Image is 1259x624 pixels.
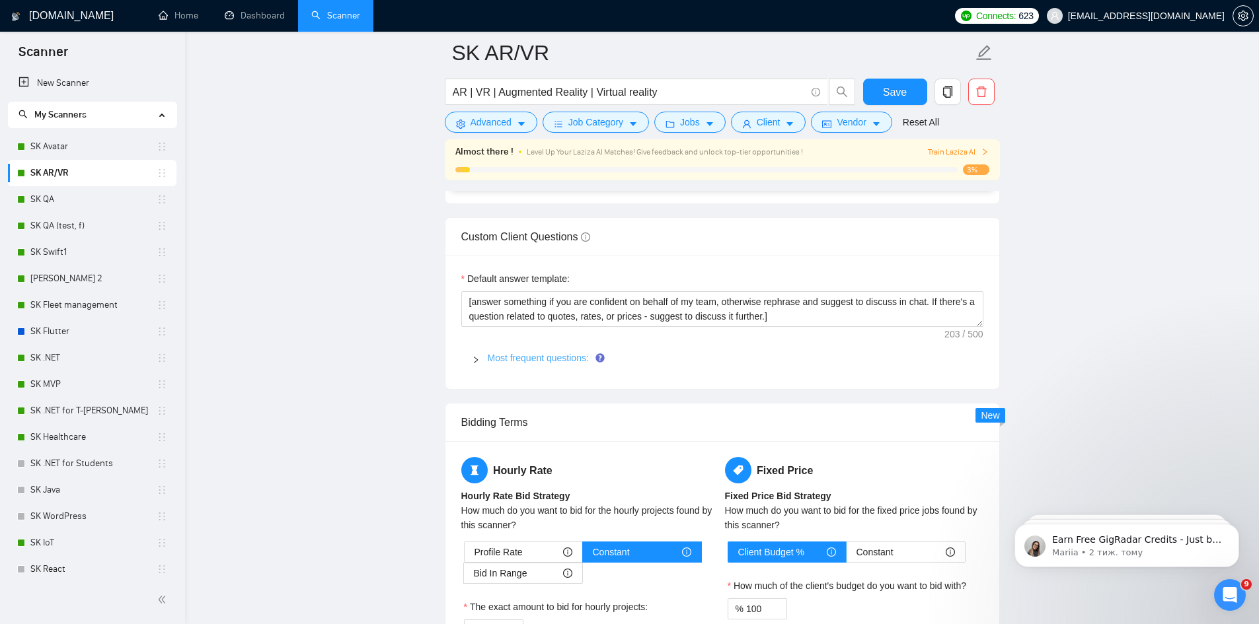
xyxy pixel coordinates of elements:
[456,119,465,129] span: setting
[30,450,157,477] a: SK .NET for Students
[1018,9,1033,23] span: 623
[725,457,751,483] span: tag
[30,213,157,239] a: SK QA (test, f)
[682,547,691,557] span: info-circle
[829,86,855,98] span: search
[8,424,176,450] li: SK Healthcare
[159,10,198,21] a: homeHome
[19,109,87,120] span: My Scanners
[8,133,176,160] li: SK Avatar
[8,345,176,371] li: SK .NET
[738,542,804,562] span: Client Budget %
[935,79,961,105] button: copy
[461,503,720,532] div: How much do you want to bid for the hourly projects found by this scanner?
[157,273,167,284] span: holder
[554,119,563,129] span: bars
[8,318,176,345] li: SK Flutter
[1241,579,1252,590] span: 9
[445,112,537,133] button: settingAdvancedcaret-down
[981,148,989,156] span: right
[30,239,157,265] a: SK Swift1
[19,110,28,119] span: search
[157,247,167,258] span: holder
[811,112,892,133] button: idcardVendorcaret-down
[157,353,167,363] span: holder
[472,356,480,364] span: right
[30,318,157,345] a: SK Flutter
[1233,5,1254,26] button: setting
[872,119,881,129] span: caret-down
[30,556,157,582] a: SK React
[157,593,171,606] span: double-left
[8,371,176,398] li: SK MVP
[475,542,523,562] span: Profile Rate
[725,491,831,501] b: Fixed Price Bid Strategy
[30,424,157,450] a: SK Healthcare
[461,343,983,373] div: Most frequent questions:
[157,141,167,152] span: holder
[1233,11,1254,21] a: setting
[581,232,590,242] span: info-circle
[30,292,157,318] a: SK Fleet management
[568,115,623,129] span: Job Category
[157,300,167,310] span: holder
[666,119,675,129] span: folder
[8,530,176,556] li: SK IoT
[742,119,751,129] span: user
[157,537,167,548] span: holder
[461,457,720,483] h5: Hourly Rate
[8,398,176,424] li: SK .NET for T-Rex
[928,146,989,158] button: Train Laziza AI
[461,491,570,501] b: Hourly Rate Bid Strategy
[883,84,907,100] span: Save
[563,569,572,578] span: info-circle
[455,145,514,159] span: Almost there !
[8,42,79,70] span: Scanner
[474,563,527,583] span: Bid In Range
[34,109,87,120] span: My Scanners
[30,398,157,424] a: SK .NET for T-[PERSON_NAME]
[1050,11,1059,20] span: user
[725,503,983,532] div: How much do you want to bid for the fixed price jobs found by this scanner?
[517,119,526,129] span: caret-down
[461,457,488,483] span: hourglass
[30,133,157,160] a: SK Avatar
[946,547,955,557] span: info-circle
[746,599,786,619] input: How much of the client's budget do you want to bid with?
[968,79,995,105] button: delete
[11,6,20,27] img: logo
[705,119,714,129] span: caret-down
[975,44,993,61] span: edit
[963,164,989,175] span: 3%
[30,530,157,556] a: SK IoT
[1214,579,1246,611] iframe: Intercom live chat
[935,86,960,98] span: copy
[157,168,167,178] span: holder
[837,115,866,129] span: Vendor
[563,547,572,557] span: info-circle
[19,70,166,96] a: New Scanner
[829,79,855,105] button: search
[157,326,167,337] span: holder
[8,265,176,292] li: SK Swift 2
[461,271,570,286] label: Default answer template:
[30,265,157,292] a: [PERSON_NAME] 2
[857,542,894,562] span: Constant
[827,547,836,557] span: info-circle
[30,186,157,213] a: SK QA
[464,600,648,614] label: The exact amount to bid for hourly projects:
[461,403,983,441] div: Bidding Terms
[961,11,972,21] img: upwork-logo.png
[812,88,820,96] span: info-circle
[1233,11,1253,21] span: setting
[822,119,831,129] span: idcard
[725,457,983,483] h5: Fixed Price
[8,477,176,503] li: SK Java
[981,410,999,421] span: New
[30,371,157,398] a: SK MVP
